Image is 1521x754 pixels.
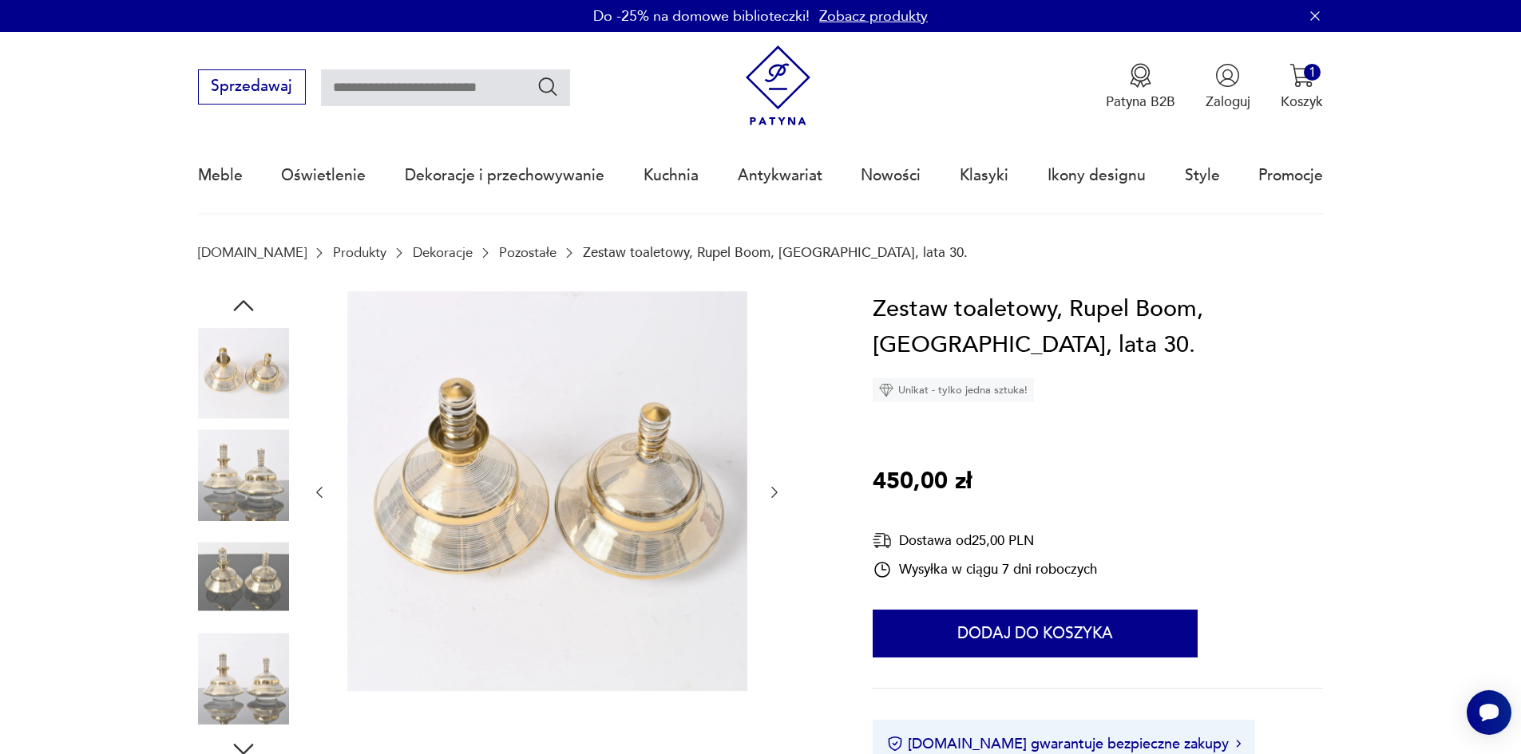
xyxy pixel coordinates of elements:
[333,245,386,260] a: Produkty
[960,139,1008,212] a: Klasyki
[1106,63,1175,111] button: Patyna B2B
[198,139,243,212] a: Meble
[405,139,604,212] a: Dekoracje i przechowywanie
[537,75,560,98] button: Szukaj
[1215,63,1240,88] img: Ikonka użytkownika
[873,464,972,500] p: 450,00 zł
[198,633,289,724] img: Zdjęcie produktu Zestaw toaletowy, Rupel Boom, Belgia, lata 30.
[593,6,810,26] p: Do -25% na domowe biblioteczki!
[198,69,306,105] button: Sprzedawaj
[413,245,473,260] a: Dekoracje
[873,531,892,551] img: Ikona dostawy
[738,45,818,126] img: Patyna - sklep z meblami i dekoracjami vintage
[879,383,893,397] img: Ikona diamentu
[198,81,306,94] a: Sprzedawaj
[1289,63,1314,88] img: Ikona koszyka
[1206,63,1250,111] button: Zaloguj
[1106,93,1175,111] p: Patyna B2B
[198,531,289,622] img: Zdjęcie produktu Zestaw toaletowy, Rupel Boom, Belgia, lata 30.
[198,429,289,520] img: Zdjęcie produktu Zestaw toaletowy, Rupel Boom, Belgia, lata 30.
[1048,139,1146,212] a: Ikony designu
[873,610,1198,657] button: Dodaj do koszyka
[861,139,921,212] a: Nowości
[887,736,903,752] img: Ikona certyfikatu
[1281,93,1323,111] p: Koszyk
[1106,63,1175,111] a: Ikona medaluPatyna B2B
[1185,139,1220,212] a: Style
[873,378,1034,402] div: Unikat - tylko jedna sztuka!
[1304,64,1321,81] div: 1
[1258,139,1323,212] a: Promocje
[347,291,747,691] img: Zdjęcie produktu Zestaw toaletowy, Rupel Boom, Belgia, lata 30.
[198,245,307,260] a: [DOMAIN_NAME]
[499,245,557,260] a: Pozostałe
[583,245,968,260] p: Zestaw toaletowy, Rupel Boom, [GEOGRAPHIC_DATA], lata 30.
[873,291,1323,364] h1: Zestaw toaletowy, Rupel Boom, [GEOGRAPHIC_DATA], lata 30.
[1206,93,1250,111] p: Zaloguj
[1236,740,1241,748] img: Ikona strzałki w prawo
[1281,63,1323,111] button: 1Koszyk
[738,139,822,212] a: Antykwariat
[644,139,699,212] a: Kuchnia
[198,328,289,419] img: Zdjęcie produktu Zestaw toaletowy, Rupel Boom, Belgia, lata 30.
[1128,63,1153,88] img: Ikona medalu
[887,734,1241,754] button: [DOMAIN_NAME] gwarantuje bezpieczne zakupy
[819,6,928,26] a: Zobacz produkty
[1467,690,1511,735] iframe: Smartsupp widget button
[873,531,1097,551] div: Dostawa od 25,00 PLN
[281,139,366,212] a: Oświetlenie
[873,560,1097,579] div: Wysyłka w ciągu 7 dni roboczych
